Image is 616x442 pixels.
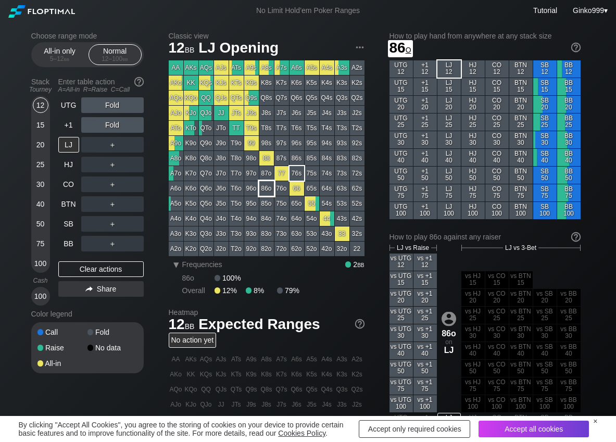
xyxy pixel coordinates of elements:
a: Tutorial [533,6,557,15]
div: 64s [320,181,334,196]
div: BB 20 [557,96,581,113]
div: 33 [335,226,349,241]
div: BTN 75 [509,184,533,201]
div: JJ [214,106,229,120]
div: SB 50 [533,167,557,184]
div: UTG 100 [389,202,413,219]
div: K4s [320,75,334,90]
div: HJ 100 [461,202,485,219]
div: A5o [169,196,183,211]
div: JTs [229,106,244,120]
div: CO 25 [485,113,509,131]
div: T8s [259,121,274,135]
div: J7o [214,166,229,181]
div: KQo [184,91,198,105]
div: Q5o [199,196,213,211]
div: LJ 50 [437,167,461,184]
span: LJ Opening [197,40,280,57]
div: T2s [350,121,364,135]
div: J4s [320,106,334,120]
div: Q9o [199,136,213,150]
div: 75o [274,196,289,211]
div: Q2s [350,91,364,105]
div: T9o [229,136,244,150]
div: +1 15 [413,78,437,95]
div: 92o [244,242,259,256]
div: 77 [274,166,289,181]
div: J8s [259,106,274,120]
div: UTG [58,97,79,113]
div: Q5s [305,91,319,105]
div: HJ 30 [461,131,485,148]
div: 42s [350,211,364,226]
div: 74s [320,166,334,181]
div: CO [58,176,79,192]
div: T2o [229,242,244,256]
div: QJs [214,91,229,105]
div: CO 20 [485,96,509,113]
div: BTN 50 [509,167,533,184]
div: BTN 15 [509,78,533,95]
div: Q3o [199,226,213,241]
div: BB 30 [557,131,581,148]
div: K8o [184,151,198,166]
div: K9o [184,136,198,150]
div: J8o [214,151,229,166]
div: KK [184,75,198,90]
div: QJo [199,106,213,120]
div: +1 100 [413,202,437,219]
div: A9s [244,60,259,75]
div: +1 75 [413,184,437,201]
div: LJ 25 [437,113,461,131]
h2: Choose range mode [31,32,144,40]
div: K2o [184,242,198,256]
div: SB 75 [533,184,557,201]
div: 12 – 100 [93,55,137,62]
div: HJ 25 [461,113,485,131]
span: Ginko999 [573,6,604,15]
div: T8o [229,151,244,166]
div: A=All-in R=Raise C=Call [58,86,144,93]
div: T9s [244,121,259,135]
div: Q4o [199,211,213,226]
div: 53o [305,226,319,241]
div: K3s [335,75,349,90]
div: 85o [259,196,274,211]
a: Cookies Policy [278,429,325,437]
div: A4o [169,211,183,226]
div: 93s [335,136,349,150]
div: Enter table action [58,73,144,97]
div: BB 15 [557,78,581,95]
div: 86o [259,181,274,196]
div: UTG 30 [389,131,413,148]
div: 50 [33,216,48,232]
div: QTo [199,121,213,135]
div: T4s [320,121,334,135]
div: SB 12 [533,60,557,78]
div: 73s [335,166,349,181]
div: Tourney [27,86,54,93]
div: 76s [290,166,304,181]
div: SB 15 [533,78,557,95]
div: Normal [91,45,139,65]
div: ATs [229,60,244,75]
div: ＋ [81,137,144,153]
div: BB 40 [557,149,581,166]
div: Fold [81,97,144,113]
div: BB 50 [557,167,581,184]
div: UTG 40 [389,149,413,166]
div: 85s [305,151,319,166]
div: Stack [27,73,54,97]
div: KTs [229,75,244,90]
div: QTs [229,91,244,105]
div: Q9s [244,91,259,105]
div: Q6s [290,91,304,105]
img: help.32db89a4.svg [133,76,145,87]
div: LJ 40 [437,149,461,166]
div: SB 100 [533,202,557,219]
div: A4s [320,60,334,75]
div: 5 – 12 [38,55,82,62]
div: 92s [350,136,364,150]
div: 30 [33,176,48,192]
div: 75 [33,236,48,251]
